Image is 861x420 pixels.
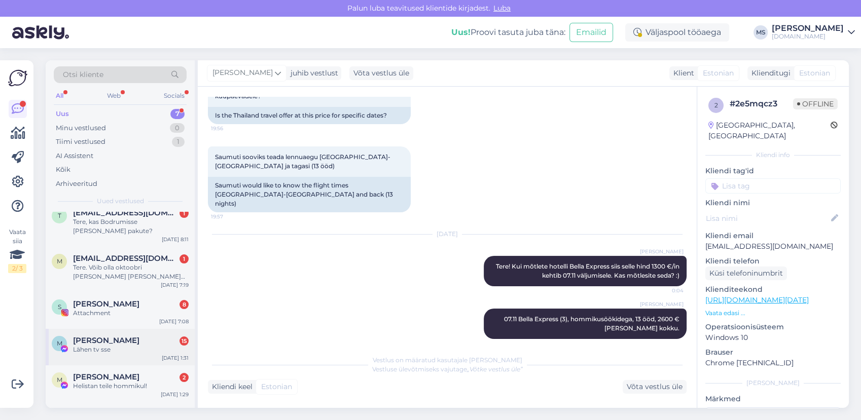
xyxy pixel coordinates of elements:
span: Estonian [799,68,830,79]
div: # 2e5mqcz3 [730,98,793,110]
p: Brauser [705,347,841,358]
div: Arhiveeritud [56,179,97,189]
div: Klienditugi [747,68,791,79]
div: Klient [669,68,694,79]
span: Offline [793,98,838,109]
span: Saimi Sapp [73,299,139,309]
span: Otsi kliente [63,69,103,80]
span: tjr@mail.ee [73,208,178,217]
input: Lisa tag [705,178,841,194]
span: Estonian [261,381,292,392]
div: Kliendi info [705,150,841,160]
div: AI Assistent [56,151,93,161]
div: All [54,89,65,102]
div: Web [105,89,123,102]
div: Is the Thailand travel offer at this price for specific dates? [208,107,411,124]
span: Vestluse ülevõtmiseks vajutage [372,365,523,373]
div: 15 [180,336,189,346]
div: [DOMAIN_NAME] [772,32,844,41]
div: Võta vestlus üle [623,380,687,394]
span: Saumuti sooviks teada lennuaegu [GEOGRAPHIC_DATA]-[GEOGRAPHIC_DATA] ja tagasi (13 ööd) [215,153,390,170]
span: 19:57 [211,213,249,220]
div: Tiimi vestlused [56,137,105,147]
div: Kliendi keel [208,381,253,392]
a: [PERSON_NAME][DOMAIN_NAME] [772,24,855,41]
div: Küsi telefoninumbrit [705,266,787,280]
span: Uued vestlused [97,197,144,206]
span: [PERSON_NAME] [212,67,273,79]
span: Merika Uus [73,372,139,381]
div: [PERSON_NAME] [705,378,841,388]
div: [DATE] [208,230,687,239]
div: [DATE] 1:31 [162,354,189,362]
div: [DATE] 8:11 [162,236,189,243]
span: [PERSON_NAME] [640,248,684,255]
div: Tere, kas Bodrumisse [PERSON_NAME] pakute? [73,217,189,236]
p: Kliendi email [705,231,841,241]
div: Minu vestlused [56,123,106,133]
div: Võta vestlus üle [349,66,413,80]
span: Luba [490,4,514,13]
i: „Võtke vestlus üle” [467,365,523,373]
div: Väljaspool tööaega [625,23,729,42]
span: Tere! Kui mõtlete hotelli Bella Express siis selle hind 1300 €/in kehtib 07.11 väljumisele. Kas m... [496,262,681,279]
span: 2 [714,101,718,109]
input: Lisa nimi [706,213,829,224]
div: Attachment [73,309,189,318]
div: 8 [180,300,189,309]
button: Emailid [569,23,613,42]
div: 2 [180,373,189,382]
p: Märkmed [705,394,841,404]
div: [DATE] 7:19 [161,281,189,289]
a: [URL][DOMAIN_NAME][DATE] [705,295,809,304]
div: 1 [180,209,189,218]
div: [DATE] 7:08 [159,318,189,325]
img: Askly Logo [8,68,27,88]
span: 0:17 [645,339,684,347]
span: M [57,376,62,384]
span: M [57,339,62,347]
p: [EMAIL_ADDRESS][DOMAIN_NAME] [705,241,841,252]
div: Uus [56,109,69,119]
div: Socials [162,89,187,102]
div: Kõik [56,165,70,175]
div: MS [754,25,768,40]
div: Helistan teile hommikul! [73,381,189,391]
div: 0 [170,123,185,133]
p: Vaata edasi ... [705,309,841,318]
p: Operatsioonisüsteem [705,322,841,332]
span: [PERSON_NAME] [640,300,684,308]
p: Kliendi tag'id [705,166,841,176]
div: 2 / 3 [8,264,26,273]
div: 7 [170,109,185,119]
p: Chrome [TECHNICAL_ID] [705,358,841,368]
div: [DATE] 1:29 [161,391,189,398]
span: Estonian [703,68,734,79]
div: [PERSON_NAME] [772,24,844,32]
span: Mjaanov@gmail.com [73,254,178,263]
div: Lähen tv sse [73,345,189,354]
div: 1 [180,254,189,263]
p: Klienditeekond [705,284,841,295]
div: juhib vestlust [286,68,338,79]
p: Windows 10 [705,332,841,343]
span: Marika Minkkinen [73,336,139,345]
b: Uus! [451,27,471,37]
div: Tere. Võib olla oktoobri [PERSON_NAME] [PERSON_NAME] novembrist. Kas 600 või 700euri nägu on mida... [73,263,189,281]
div: Proovi tasuta juba täna: [451,26,565,39]
span: 19:56 [211,125,249,132]
span: t [58,212,61,219]
p: Kliendi telefon [705,256,841,266]
span: M [57,257,62,265]
div: [GEOGRAPHIC_DATA], [GEOGRAPHIC_DATA] [708,120,831,141]
div: 1 [172,137,185,147]
span: 07.11 Bella Express (3), hommikusöökidega, 13 ööd, 2600 € [PERSON_NAME] kokku. [504,315,681,332]
span: 0:04 [645,287,684,294]
p: Kliendi nimi [705,198,841,208]
div: Vaata siia [8,227,26,273]
span: S [58,303,61,311]
div: Saumuti would like to know the flight times [GEOGRAPHIC_DATA]-[GEOGRAPHIC_DATA] and back (13 nights) [208,177,411,212]
span: Vestlus on määratud kasutajale [PERSON_NAME] [373,356,522,364]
